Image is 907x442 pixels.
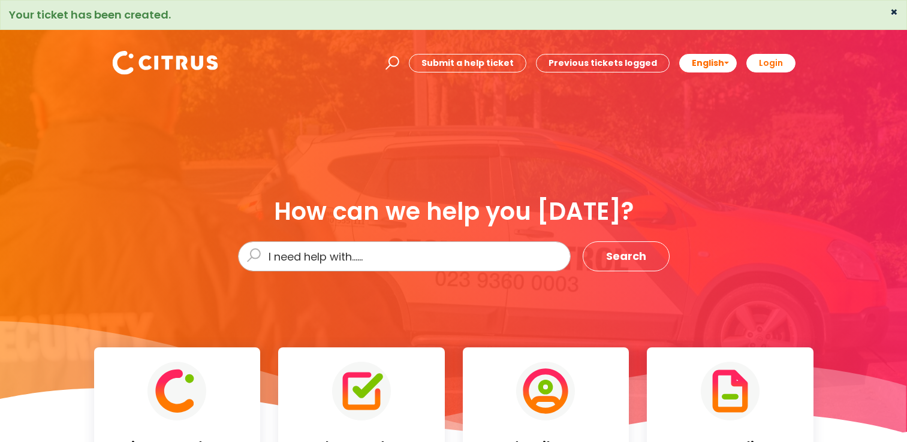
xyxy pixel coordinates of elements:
[606,247,646,266] span: Search
[583,241,670,271] button: Search
[536,54,670,72] a: Previous tickets logged
[238,241,571,271] input: I need help with......
[409,54,526,72] a: Submit a help ticket
[890,7,898,17] button: ×
[759,57,783,69] b: Login
[692,57,724,69] span: English
[238,198,670,225] div: How can we help you [DATE]?
[746,54,795,72] a: Login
